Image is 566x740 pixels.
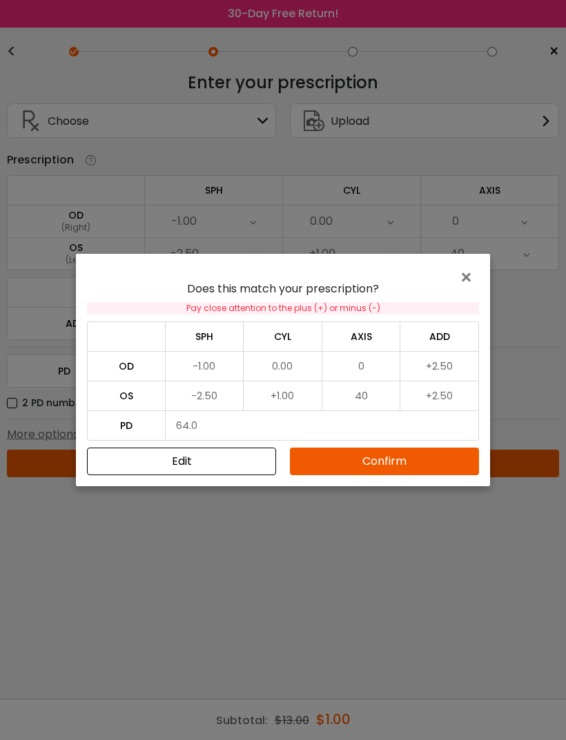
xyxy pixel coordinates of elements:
td: 0.00 [244,351,322,381]
td: 0 [322,351,401,381]
h4: Does this match your prescription? [87,282,479,295]
button: Confirm [290,448,479,475]
td: SPH [166,321,244,351]
div: Pay close attention to the plus (+) or minus (-) [87,302,479,314]
td: AXIS [322,321,401,351]
td: OS [87,381,166,410]
td: ADD [400,321,479,351]
td: -1.00 [166,351,244,381]
td: +2.50 [400,381,479,410]
td: CYL [244,321,322,351]
button: Close [87,448,276,475]
button: Close [459,265,479,288]
td: 64.0 [166,410,479,441]
td: 40 [322,381,401,410]
span: × [459,263,479,292]
td: -2.50 [166,381,244,410]
td: OD [87,351,166,381]
td: +1.00 [244,381,322,410]
td: +2.50 [400,351,479,381]
td: PD [87,410,166,441]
